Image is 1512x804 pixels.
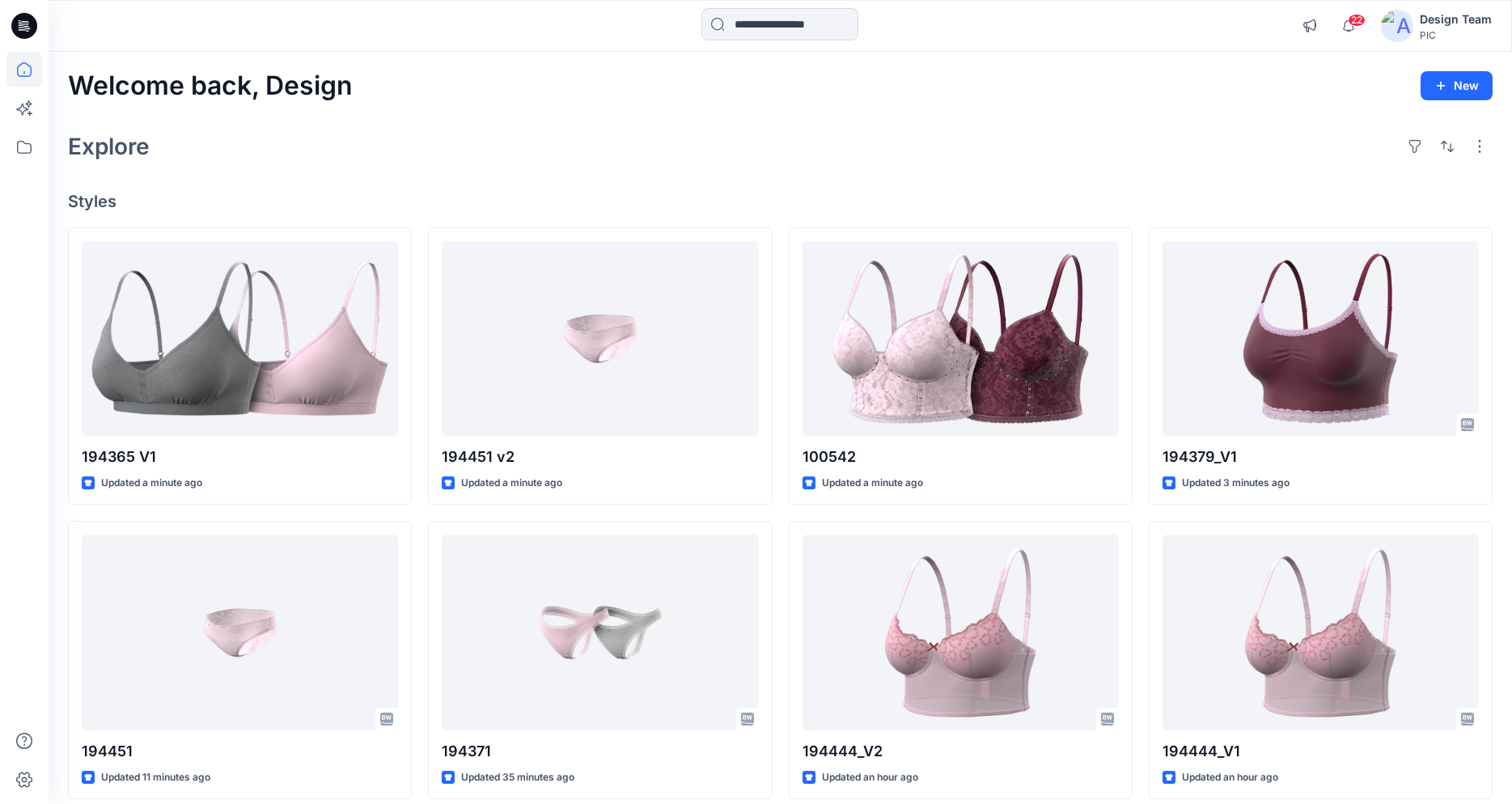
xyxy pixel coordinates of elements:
[461,769,574,786] p: Updated 35 minutes ago
[1348,14,1366,27] span: 22
[803,535,1119,730] a: 194444_V2
[1420,29,1492,41] div: PIC
[1163,535,1479,730] a: 194444_V1
[82,241,398,436] a: 194365 V1
[68,192,1493,211] h4: Styles
[1182,769,1278,786] p: Updated an hour ago
[822,475,923,492] p: Updated a minute ago
[442,446,758,468] p: 194451 v2
[68,133,150,159] h2: Explore
[82,740,398,763] p: 194451
[1182,475,1290,492] p: Updated 3 minutes ago
[442,740,758,763] p: 194371
[101,475,202,492] p: Updated a minute ago
[461,475,562,492] p: Updated a minute ago
[1421,71,1493,100] button: New
[82,535,398,730] a: 194451
[82,446,398,468] p: 194365 V1
[1163,740,1479,763] p: 194444_V1
[822,769,918,786] p: Updated an hour ago
[1163,446,1479,468] p: 194379_V1
[1420,10,1492,29] div: Design Team
[68,71,353,101] h2: Welcome back, Design
[442,535,758,730] a: 194371
[803,241,1119,436] a: 100542
[803,446,1119,468] p: 100542
[101,769,210,786] p: Updated 11 minutes ago
[803,740,1119,763] p: 194444_V2
[1381,10,1413,42] img: avatar
[1163,241,1479,436] a: 194379_V1
[442,241,758,436] a: 194451 v2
